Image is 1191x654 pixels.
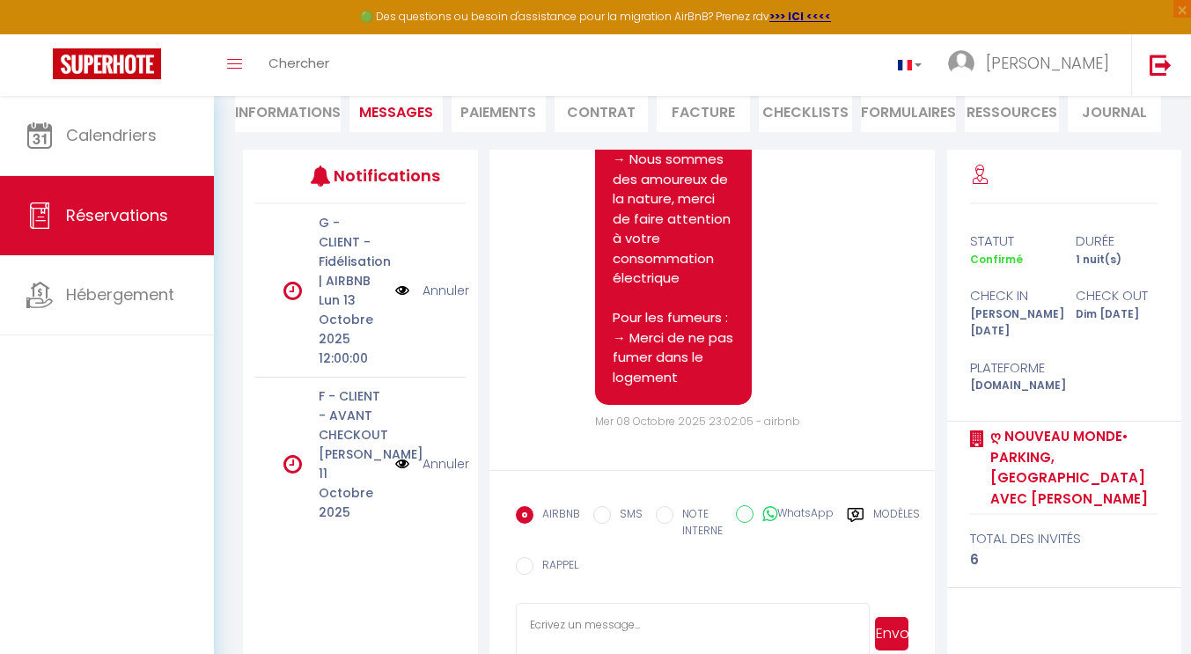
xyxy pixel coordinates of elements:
label: AIRBNB [533,506,580,525]
span: [PERSON_NAME] [986,52,1109,74]
li: FORMULAIRES [861,89,956,132]
a: Annuler [423,454,469,474]
p: F - CLIENT - AVANT CHECKOUT [319,386,384,445]
li: Contrat [555,89,648,132]
h3: Notifications [334,156,422,195]
label: SMS [611,506,643,525]
label: Modèles [873,506,920,542]
a: Chercher [255,34,342,96]
label: NOTE INTERNE [673,506,723,540]
div: 6 [970,549,1158,570]
img: ... [948,50,974,77]
div: 1 nuit(s) [1064,252,1170,268]
div: check out [1064,285,1170,306]
label: RAPPEL [533,557,578,577]
a: >>> ICI <<<< [769,9,831,24]
button: Envoyer [875,617,908,650]
div: durée [1064,231,1170,252]
a: Annuler [423,281,469,300]
span: Hébergement [66,283,174,305]
li: Informations [235,89,341,132]
a: ღ Nouveau Monde• Parking, [GEOGRAPHIC_DATA] avec [PERSON_NAME] [984,426,1158,509]
div: statut [959,231,1064,252]
span: Chercher [268,54,329,72]
li: Paiements [452,89,545,132]
li: Ressources [965,89,1058,132]
div: Plateforme [959,357,1064,378]
span: Calendriers [66,124,157,146]
div: [PERSON_NAME] [DATE] [959,306,1064,340]
p: Lun 13 Octobre 2025 12:00:00 [319,290,384,368]
span: Messages [359,102,433,122]
p: [PERSON_NAME] 11 Octobre 2025 17:00:00 [319,445,384,541]
img: NO IMAGE [395,281,409,300]
img: NO IMAGE [395,454,409,474]
a: ... [PERSON_NAME] [935,34,1131,96]
img: logout [1150,54,1172,76]
p: G - CLIENT - Fidélisation | AIRBNB [319,213,384,290]
label: WhatsApp [754,505,834,525]
div: Dim [DATE] [1064,306,1170,340]
div: check in [959,285,1064,306]
img: Super Booking [53,48,161,79]
span: Confirmé [970,252,1023,267]
li: Journal [1068,89,1161,132]
div: total des invités [970,528,1158,549]
div: [DOMAIN_NAME] [959,378,1064,394]
li: Facture [657,89,750,132]
li: CHECKLISTS [759,89,852,132]
span: Réservations [66,204,168,226]
span: Mer 08 Octobre 2025 23:02:05 - airbnb [595,414,800,429]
